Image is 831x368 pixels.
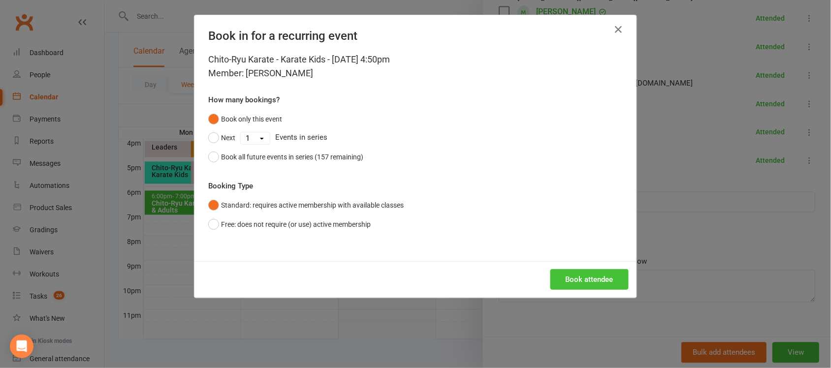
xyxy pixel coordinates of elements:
button: Book attendee [550,269,629,290]
button: Next [208,128,235,147]
div: Events in series [208,128,623,147]
div: Book all future events in series (157 remaining) [221,152,363,162]
label: Booking Type [208,180,253,192]
button: Free: does not require (or use) active membership [208,215,371,234]
div: Open Intercom Messenger [10,335,33,358]
button: Close [611,22,627,37]
button: Book all future events in series (157 remaining) [208,148,363,166]
div: Chito-Ryu Karate - Karate Kids - [DATE] 4:50pm Member: [PERSON_NAME] [208,53,623,80]
button: Book only this event [208,110,282,128]
label: How many bookings? [208,94,280,106]
button: Standard: requires active membership with available classes [208,196,404,215]
h4: Book in for a recurring event [208,29,623,43]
